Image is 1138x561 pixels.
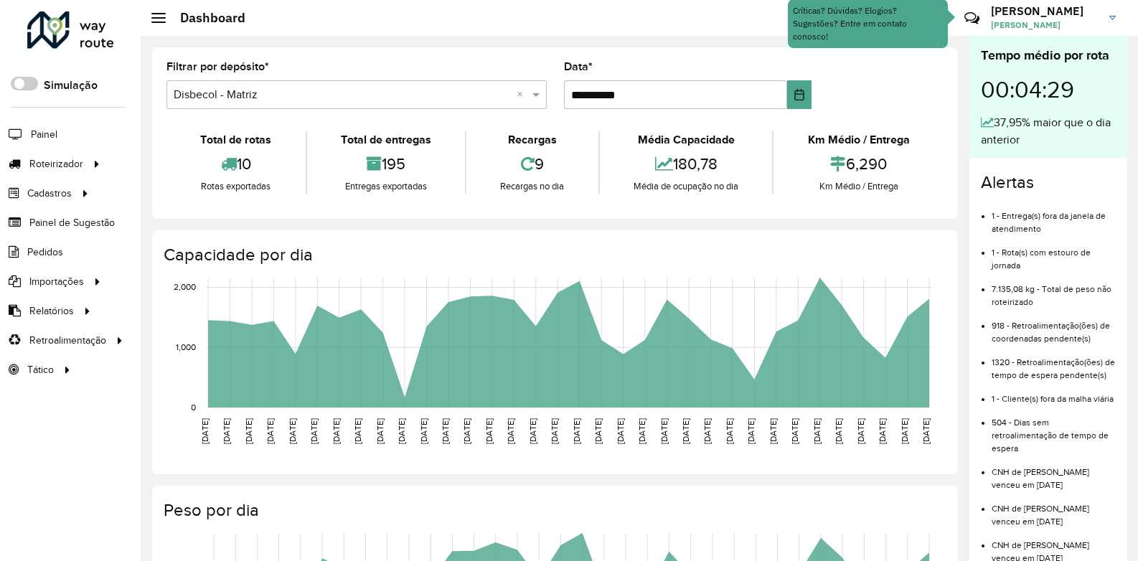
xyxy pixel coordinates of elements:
[991,19,1099,32] span: [PERSON_NAME]
[921,418,931,444] text: [DATE]
[790,418,799,444] text: [DATE]
[992,455,1116,491] li: CNH de [PERSON_NAME] venceu em [DATE]
[659,418,669,444] text: [DATE]
[746,418,756,444] text: [DATE]
[550,418,559,444] text: [DATE]
[29,156,83,171] span: Roteirizador
[506,418,515,444] text: [DATE]
[787,80,812,109] button: Choose Date
[27,245,63,260] span: Pedidos
[768,418,778,444] text: [DATE]
[170,131,302,148] div: Total de rotas
[603,148,769,179] div: 180,78
[603,179,769,194] div: Média de ocupação no dia
[309,418,319,444] text: [DATE]
[981,46,1116,65] div: Tempo médio por rota
[331,418,341,444] text: [DATE]
[956,3,987,34] a: Contato Rápido
[170,148,302,179] div: 10
[244,418,253,444] text: [DATE]
[616,418,625,444] text: [DATE]
[777,131,940,148] div: Km Médio / Entrega
[834,418,843,444] text: [DATE]
[484,418,494,444] text: [DATE]
[528,418,537,444] text: [DATE]
[29,333,106,348] span: Retroalimentação
[564,58,593,75] label: Data
[470,179,595,194] div: Recargas no dia
[170,179,302,194] div: Rotas exportadas
[517,86,529,103] span: Clear all
[397,418,406,444] text: [DATE]
[981,114,1116,148] div: 37,95% maior que o dia anterior
[31,127,57,142] span: Painel
[29,274,84,289] span: Importações
[164,245,944,265] h4: Capacidade por dia
[375,418,385,444] text: [DATE]
[470,131,595,148] div: Recargas
[164,500,944,521] h4: Peso por dia
[191,402,196,412] text: 0
[992,405,1116,455] li: 504 - Dias sem retroalimentação de tempo de espera
[222,418,231,444] text: [DATE]
[174,283,196,292] text: 2,000
[419,418,428,444] text: [DATE]
[265,418,275,444] text: [DATE]
[311,179,462,194] div: Entregas exportadas
[992,308,1116,345] li: 918 - Retroalimentação(ões) de coordenadas pendente(s)
[353,418,362,444] text: [DATE]
[991,4,1099,18] h3: [PERSON_NAME]
[44,77,98,94] label: Simulação
[311,131,462,148] div: Total de entregas
[166,10,245,26] h2: Dashboard
[992,272,1116,308] li: 7.135,08 kg - Total de peso não roteirizado
[812,418,822,444] text: [DATE]
[29,215,115,230] span: Painel de Sugestão
[311,148,462,179] div: 195
[462,418,471,444] text: [DATE]
[29,303,74,319] span: Relatórios
[777,148,940,179] div: 6,290
[681,418,690,444] text: [DATE]
[572,418,581,444] text: [DATE]
[637,418,646,444] text: [DATE]
[900,418,909,444] text: [DATE]
[288,418,297,444] text: [DATE]
[702,418,712,444] text: [DATE]
[992,199,1116,235] li: 1 - Entrega(s) fora da janela de atendimento
[200,418,210,444] text: [DATE]
[593,418,603,444] text: [DATE]
[992,235,1116,272] li: 1 - Rota(s) com estouro de jornada
[725,418,734,444] text: [DATE]
[856,418,865,444] text: [DATE]
[992,491,1116,528] li: CNH de [PERSON_NAME] venceu em [DATE]
[27,362,54,377] span: Tático
[981,65,1116,114] div: 00:04:29
[992,382,1116,405] li: 1 - Cliente(s) fora da malha viária
[777,179,940,194] div: Km Médio / Entrega
[176,342,196,352] text: 1,000
[470,148,595,179] div: 9
[992,345,1116,382] li: 1320 - Retroalimentação(ões) de tempo de espera pendente(s)
[166,58,269,75] label: Filtrar por depósito
[27,186,72,201] span: Cadastros
[981,172,1116,193] h4: Alertas
[878,418,887,444] text: [DATE]
[441,418,450,444] text: [DATE]
[603,131,769,148] div: Média Capacidade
